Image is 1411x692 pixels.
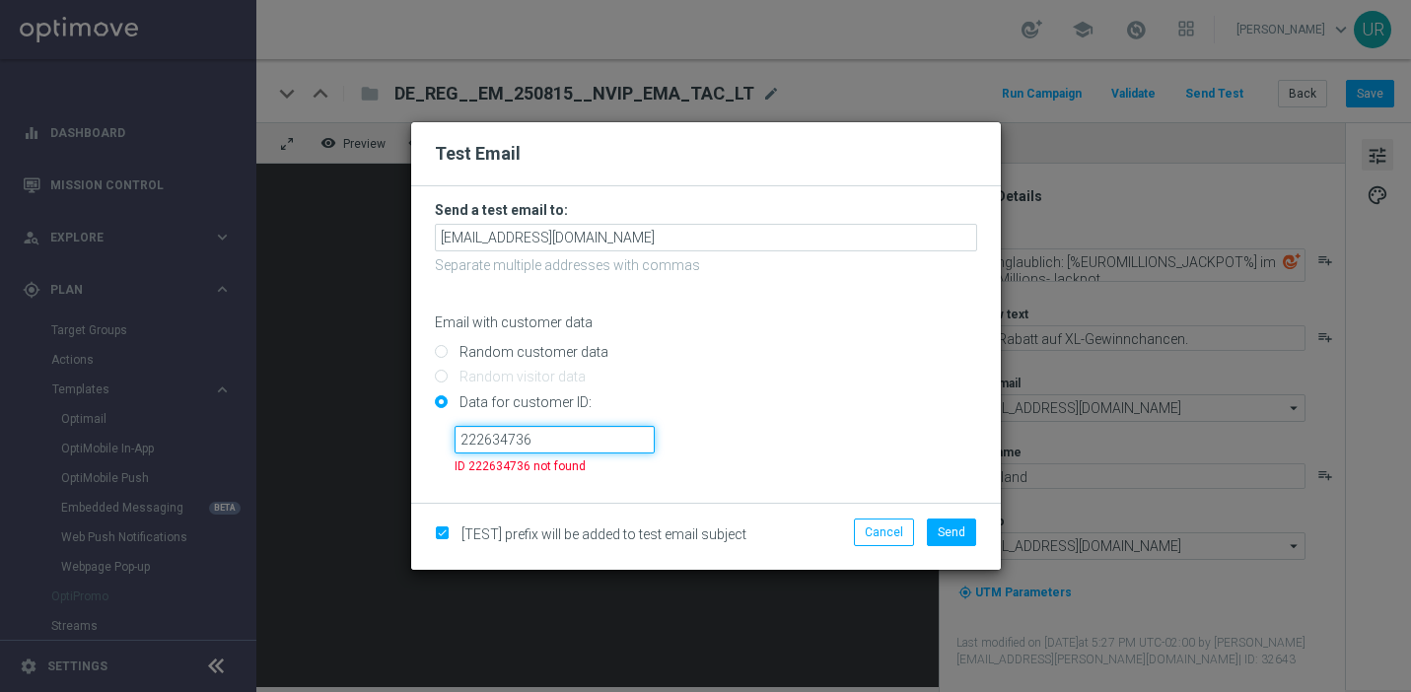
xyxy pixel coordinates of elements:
[938,525,965,539] span: Send
[927,519,976,546] button: Send
[435,201,977,219] h3: Send a test email to:
[455,426,655,453] input: Enter ID
[455,343,608,361] label: Random customer data
[435,142,977,166] h2: Test Email
[435,256,977,274] p: Separate multiple addresses with commas
[461,526,746,542] span: [TEST] prefix will be added to test email subject
[435,313,977,331] p: Email with customer data
[455,458,655,474] p: ID 222634736 not found
[854,519,914,546] button: Cancel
